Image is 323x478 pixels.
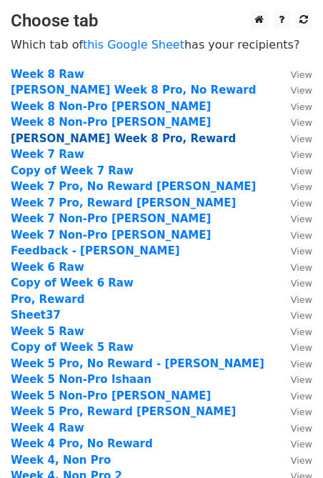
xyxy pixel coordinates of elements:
[277,293,312,306] a: View
[277,68,312,81] a: View
[11,357,264,370] a: Week 5 Pro, No Reward - [PERSON_NAME]
[277,212,312,225] a: View
[11,116,211,129] a: Week 8 Non-Pro [PERSON_NAME]
[252,409,323,478] iframe: Chat Widget
[11,341,134,354] a: Copy of Week 5 Raw
[291,327,312,337] small: View
[291,117,312,128] small: View
[11,11,312,31] h3: Choose tab
[277,148,312,161] a: View
[11,229,211,242] a: Week 7 Non-Pro [PERSON_NAME]
[277,196,312,209] a: View
[291,294,312,305] small: View
[11,454,111,467] a: Week 4, Non Pro
[11,277,134,289] a: Copy of Week 6 Raw
[291,214,312,224] small: View
[277,164,312,177] a: View
[291,69,312,80] small: View
[277,325,312,338] a: View
[277,84,312,96] a: View
[291,101,312,112] small: View
[291,230,312,241] small: View
[291,149,312,160] small: View
[291,198,312,209] small: View
[11,132,236,145] a: [PERSON_NAME] Week 8 Pro, Reward
[291,246,312,257] small: View
[11,180,256,193] a: Week 7 Pro, No Reward [PERSON_NAME]
[277,261,312,274] a: View
[291,374,312,385] small: View
[291,342,312,353] small: View
[11,244,180,257] a: Feedback - [PERSON_NAME]
[291,407,312,417] small: View
[11,261,84,274] a: Week 6 Raw
[11,37,312,52] p: Which tab of has your recipients?
[11,437,153,450] a: Week 4 Pro, No Reward
[11,309,61,322] a: Sheet37
[277,357,312,370] a: View
[277,405,312,418] a: View
[11,196,236,209] a: Week 7 Pro, Reward [PERSON_NAME]
[11,373,151,386] a: Week 5 Non-Pro Ishaan
[11,100,211,113] a: Week 8 Non-Pro [PERSON_NAME]
[277,341,312,354] a: View
[11,389,211,402] a: Week 5 Non-Pro [PERSON_NAME]
[291,166,312,176] small: View
[277,373,312,386] a: View
[11,422,84,434] a: Week 4 Raw
[291,262,312,273] small: View
[11,164,134,177] a: Copy of Week 7 Raw
[291,278,312,289] small: View
[277,277,312,289] a: View
[277,309,312,322] a: View
[277,180,312,193] a: View
[277,244,312,257] a: View
[277,389,312,402] a: View
[291,85,312,96] small: View
[291,391,312,402] small: View
[83,38,184,51] a: this Google Sheet
[11,212,211,225] a: Week 7 Non-Pro [PERSON_NAME]
[277,132,312,145] a: View
[277,229,312,242] a: View
[11,68,84,81] a: Week 8 Raw
[11,325,84,338] a: Week 5 Raw
[277,100,312,113] a: View
[277,116,312,129] a: View
[11,405,236,418] a: Week 5 Pro, Reward [PERSON_NAME]
[291,359,312,369] small: View
[291,310,312,321] small: View
[291,134,312,144] small: View
[11,148,84,161] a: Week 7 Raw
[291,181,312,192] small: View
[11,293,84,306] a: Pro, Reward
[11,84,256,96] a: [PERSON_NAME] Week 8 Pro, No Reward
